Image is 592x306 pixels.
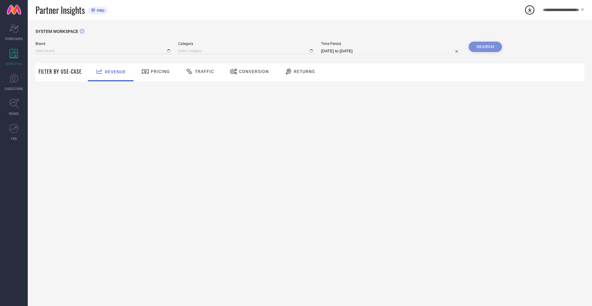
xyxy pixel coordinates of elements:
[178,48,313,54] input: Select category
[105,69,126,74] span: Revenue
[321,42,461,46] span: Time Period
[151,69,170,74] span: Pricing
[35,29,78,34] span: SYSTEM WORKSPACE
[35,42,171,46] span: Brand
[35,4,85,16] span: Partner Insights
[321,47,461,55] input: Select time period
[178,42,313,46] span: Category
[294,69,315,74] span: Returns
[11,136,17,141] span: FWD
[6,61,23,66] span: WORKSPACE
[95,8,105,13] span: PRO
[9,111,19,116] span: TRENDS
[195,69,214,74] span: Traffic
[524,4,535,15] div: Open download list
[5,36,23,41] span: SCORECARDS
[39,68,82,75] span: Filter By Use-Case
[239,69,269,74] span: Conversion
[5,86,23,91] span: SUGGESTIONS
[35,48,171,54] input: Select brand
